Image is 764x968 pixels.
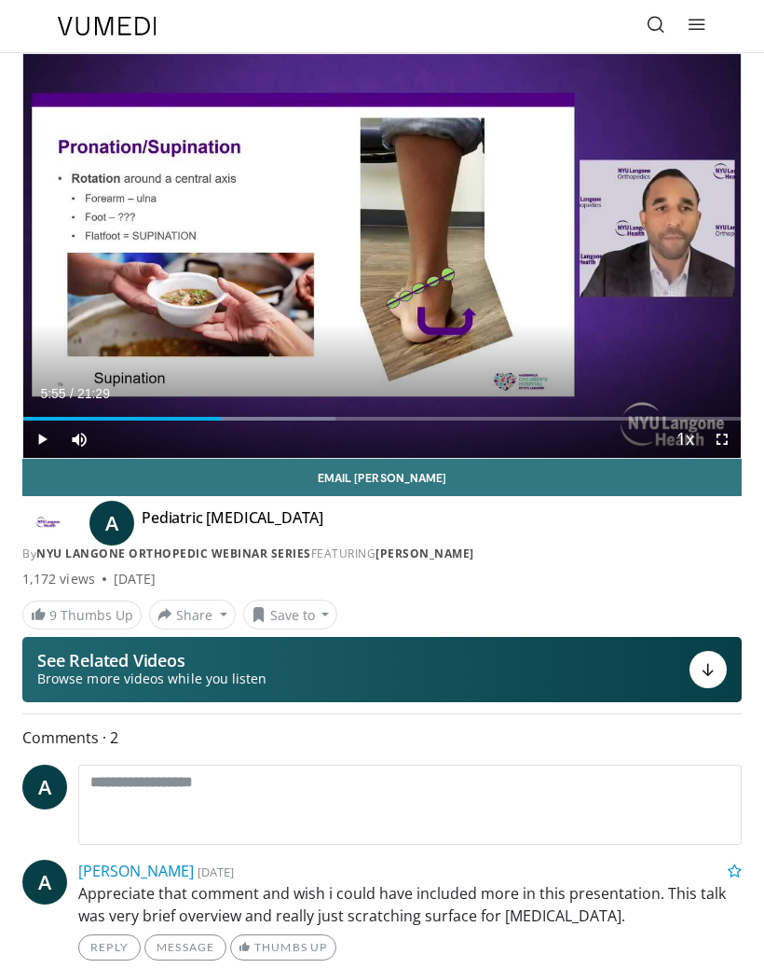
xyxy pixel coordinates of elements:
a: A [22,765,67,809]
button: Fullscreen [703,421,741,458]
div: By FEATURING [22,546,742,562]
button: Mute [61,421,98,458]
a: A [22,860,67,905]
a: Email [PERSON_NAME] [22,459,742,496]
span: / [70,386,74,401]
p: See Related Videos [37,651,266,670]
span: 9 [49,606,57,624]
a: NYU Langone Orthopedic Webinar Series [36,546,311,561]
a: Thumbs Up [230,934,335,961]
a: [PERSON_NAME] [375,546,474,561]
button: See Related Videos Browse more videos while you listen [22,637,742,702]
button: Share [149,600,236,629]
a: A [89,501,134,546]
img: NYU Langone Orthopedic Webinar Series [22,508,75,538]
span: 21:29 [77,386,110,401]
button: Playback Rate [666,421,703,458]
span: 1,172 views [22,570,95,588]
div: Progress Bar [23,417,741,421]
h4: Pediatric [MEDICAL_DATA] [142,508,323,538]
button: Save to [243,600,338,629]
span: Browse more videos while you listen [37,670,266,688]
span: 5:55 [40,386,65,401]
a: 9 Thumbs Up [22,601,142,629]
span: Comments 2 [22,726,742,750]
video-js: Video Player [23,54,741,458]
div: [DATE] [114,570,156,588]
button: Play [23,421,61,458]
small: [DATE] [198,864,234,880]
a: [PERSON_NAME] [78,861,194,881]
img: VuMedi Logo [58,17,157,35]
a: Reply [78,934,141,961]
p: Appreciate that comment and wish i could have included more in this presentation. This talk was v... [78,882,742,927]
a: Message [144,934,226,961]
